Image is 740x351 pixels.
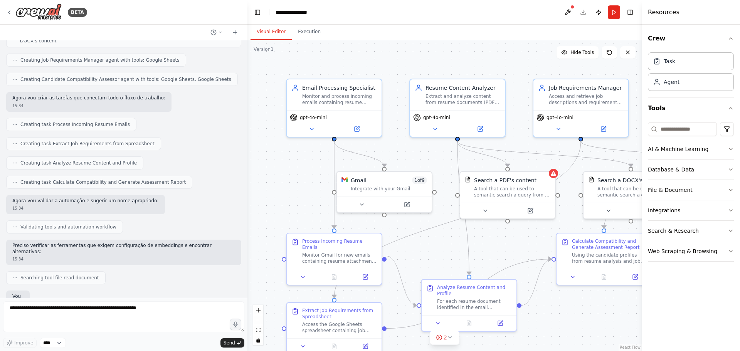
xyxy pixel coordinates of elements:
span: Creating Job Requirements Manager agent with tools: Google Sheets [20,57,180,63]
button: File & Document [648,180,734,200]
div: 15:34 [12,256,235,262]
div: Email Processing SpecialistMonitor and process incoming emails containing resume attachments (Wor... [286,79,382,138]
div: A tool that can be used to semantic search a query from a DOCX's content. [597,186,674,198]
span: Send [224,340,235,346]
div: Job Requirements ManagerAccess and retrieve job descriptions and requirements from Google Sheets,... [533,79,629,138]
div: Process Incoming Resume Emails [302,238,377,250]
div: Integrate with your Gmail [351,186,427,192]
button: Improve [3,338,37,348]
button: Tools [648,97,734,119]
button: fit view [253,325,263,335]
span: Improve [14,340,33,346]
button: Search & Research [648,221,734,241]
button: Open in side panel [622,272,648,282]
span: 2 [444,334,447,341]
g: Edge from 7c46a3d7-0618-4d47-b573-b09dacf12e74 to 4a5d5c30-7304-45a3-88f4-10205ab5d7c4 [387,255,552,333]
div: Extract and analyze content from resume documents (PDF and DOCX formats), identifying candidate s... [425,93,500,106]
g: Edge from edd15c8a-16ab-496d-a4bb-fad18ec0e41f to 4a5d5c30-7304-45a3-88f4-10205ab5d7c4 [521,255,552,309]
div: Access and retrieve job descriptions and requirements from Google Sheets, organizing the criteria... [549,93,624,106]
button: Open in side panel [487,319,513,328]
button: Hide Tools [557,46,599,59]
button: Switch to previous chat [207,28,226,37]
button: Integrations [648,200,734,220]
span: gpt-4o-mini [300,114,327,121]
button: Web Scraping & Browsing [648,241,734,261]
div: Calculate Compatibility and Generate Assessment ReportUsing the candidate profiles from resume an... [556,233,652,286]
p: Agora vou validar a automação e sugerir um nome apropriado: [12,198,159,204]
div: Search a DOCX's content [597,176,665,184]
button: Open in side panel [582,124,625,134]
div: React Flow controls [253,305,263,345]
button: Open in side panel [458,124,502,134]
button: Database & Data [648,160,734,180]
button: Click to speak your automation idea [230,319,241,330]
span: gpt-4o-mini [547,114,573,121]
span: Creating task Extract Job Requirements from Spreadsheet [20,141,155,147]
button: No output available [453,319,486,328]
button: No output available [318,272,351,282]
button: Hide left sidebar [252,7,263,18]
div: 15:34 [12,103,165,109]
span: Creating Candidate Compatibility Assessor agent with tools: Google Sheets, Google Sheets [20,76,231,82]
button: No output available [318,342,351,351]
div: Extract Job Requirements from Spreadsheet [302,307,377,320]
button: AI & Machine Learning [648,139,734,159]
span: Creating task Analyze Resume Content and Profile [20,160,137,166]
span: Searching tool file read document [20,275,99,281]
div: Agent [664,78,679,86]
g: Edge from ba8586cb-cf55-4120-9e0b-fde9e77f6e7a to 0d3d921c-4f96-4493-8b4c-42f0b2e9045d [454,141,635,167]
g: Edge from ba8586cb-cf55-4120-9e0b-fde9e77f6e7a to edd15c8a-16ab-496d-a4bb-fad18ec0e41f [454,141,473,275]
g: Edge from 481c9929-f0df-48e9-a840-a3c2de8d3366 to 4a5d5c30-7304-45a3-88f4-10205ab5d7c4 [600,149,708,228]
span: Creating task Calculate Compatibility and Generate Assessment Report [20,179,186,185]
div: Access the Google Sheets spreadsheet containing job descriptions and requirements for different a... [302,321,377,334]
button: Crew [648,28,734,49]
div: Search a PDF's content [474,176,536,184]
div: Crew [648,49,734,97]
div: Resume Content Analyzer [425,84,500,92]
button: 2 [430,331,459,345]
button: Start a new chat [229,28,241,37]
button: Send [220,338,244,348]
button: Open in side panel [352,342,378,351]
img: PDFSearchTool [465,176,471,183]
div: 15:34 [12,205,159,211]
div: Monitor Gmail for new emails containing resume attachments (Word or PDF files). Search for emails... [302,252,377,264]
div: Email Processing Specialist [302,84,377,92]
p: Vou [12,294,24,300]
span: Number of enabled actions [412,176,427,184]
div: DOCXSearchToolSearch a DOCX's contentA tool that can be used to semantic search a query from a DO... [583,171,679,219]
span: Creating task Process Incoming Resume Emails [20,121,130,128]
div: For each resume document identified in the email processing task, perform comprehensive content a... [437,298,512,311]
nav: breadcrumb [276,8,314,16]
button: No output available [588,272,621,282]
g: Edge from d62ef8ad-4d1b-440c-bb89-91de223afe09 to edd15c8a-16ab-496d-a4bb-fad18ec0e41f [387,252,417,309]
div: Job Requirements Manager [549,84,624,92]
div: Tools [648,119,734,268]
p: Agora vou criar as tarefas que conectam todo o fluxo de trabalho: [12,95,165,101]
div: PDFSearchToolSearch a PDF's contentA tool that can be used to semantic search a query from a PDF'... [459,171,556,219]
div: Calculate Compatibility and Generate Assessment Report [572,238,647,250]
button: zoom out [253,315,263,325]
button: Execution [292,24,327,40]
span: Hide Tools [570,49,594,55]
span: gpt-4o-mini [423,114,450,121]
div: Resume Content AnalyzerExtract and analyze content from resume documents (PDF and DOCX formats), ... [409,79,506,138]
g: Edge from 103c8e08-e658-44fa-b01d-da5f8d1e4c75 to 793208ea-8c07-46b1-8bea-e4ca27795017 [330,141,388,167]
p: Preciso verificar as ferramentas que exigem configuração de embeddings e encontrar alternativas: [12,243,235,255]
button: Visual Editor [251,24,292,40]
div: Gmail [351,176,367,184]
div: A tool that can be used to semantic search a query from a PDF's content. [474,186,550,198]
button: toggle interactivity [253,335,263,345]
img: Gmail [341,176,348,183]
div: BETA [68,8,87,17]
img: Logo [15,3,62,21]
g: Edge from 103c8e08-e658-44fa-b01d-da5f8d1e4c75 to d62ef8ad-4d1b-440c-bb89-91de223afe09 [330,141,338,228]
button: Open in side panel [385,200,429,209]
button: Open in side panel [632,206,675,215]
g: Edge from ba8586cb-cf55-4120-9e0b-fde9e77f6e7a to 8a220f5a-6752-45d3-b9b7-2410f099b6b4 [454,141,511,167]
a: React Flow attribution [620,345,641,349]
button: Open in side panel [335,124,378,134]
div: GmailGmail1of9Integrate with your Gmail [336,171,432,213]
div: Analyze Resume Content and Profile [437,284,512,297]
div: Task [664,57,675,65]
